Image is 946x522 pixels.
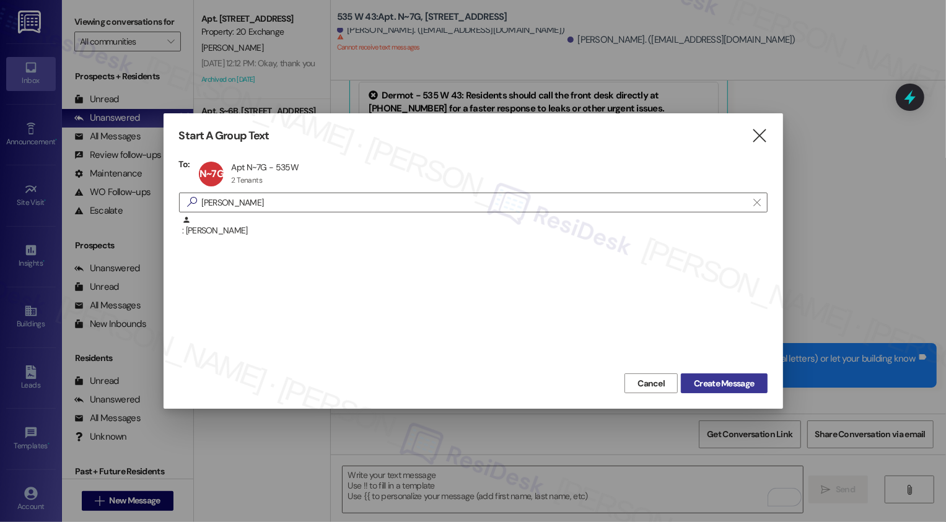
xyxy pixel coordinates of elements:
[202,194,747,211] input: Search for any contact or apartment
[681,373,767,393] button: Create Message
[753,198,760,207] i: 
[179,159,190,170] h3: To:
[199,167,224,180] span: N~7G
[182,215,768,237] div: : [PERSON_NAME]
[637,377,665,390] span: Cancel
[182,196,202,209] i: 
[624,373,678,393] button: Cancel
[231,162,299,173] div: Apt N~7G - 535W
[179,215,768,246] div: : [PERSON_NAME]
[751,129,768,142] i: 
[231,175,262,185] div: 2 Tenants
[694,377,754,390] span: Create Message
[747,193,767,212] button: Clear text
[179,129,269,143] h3: Start A Group Text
